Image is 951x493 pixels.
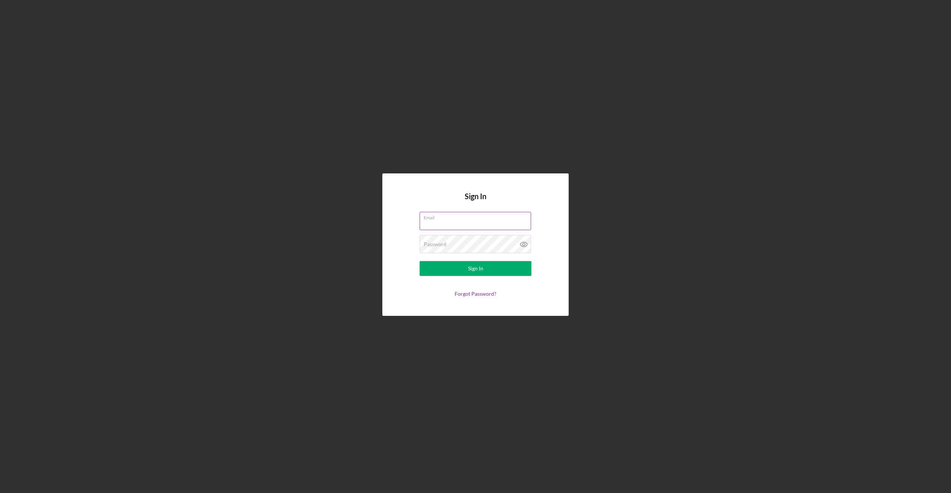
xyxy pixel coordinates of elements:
[468,261,483,276] div: Sign In
[424,212,531,220] label: Email
[455,291,496,297] a: Forgot Password?
[420,261,531,276] button: Sign In
[465,192,486,212] h4: Sign In
[424,241,446,247] label: Password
